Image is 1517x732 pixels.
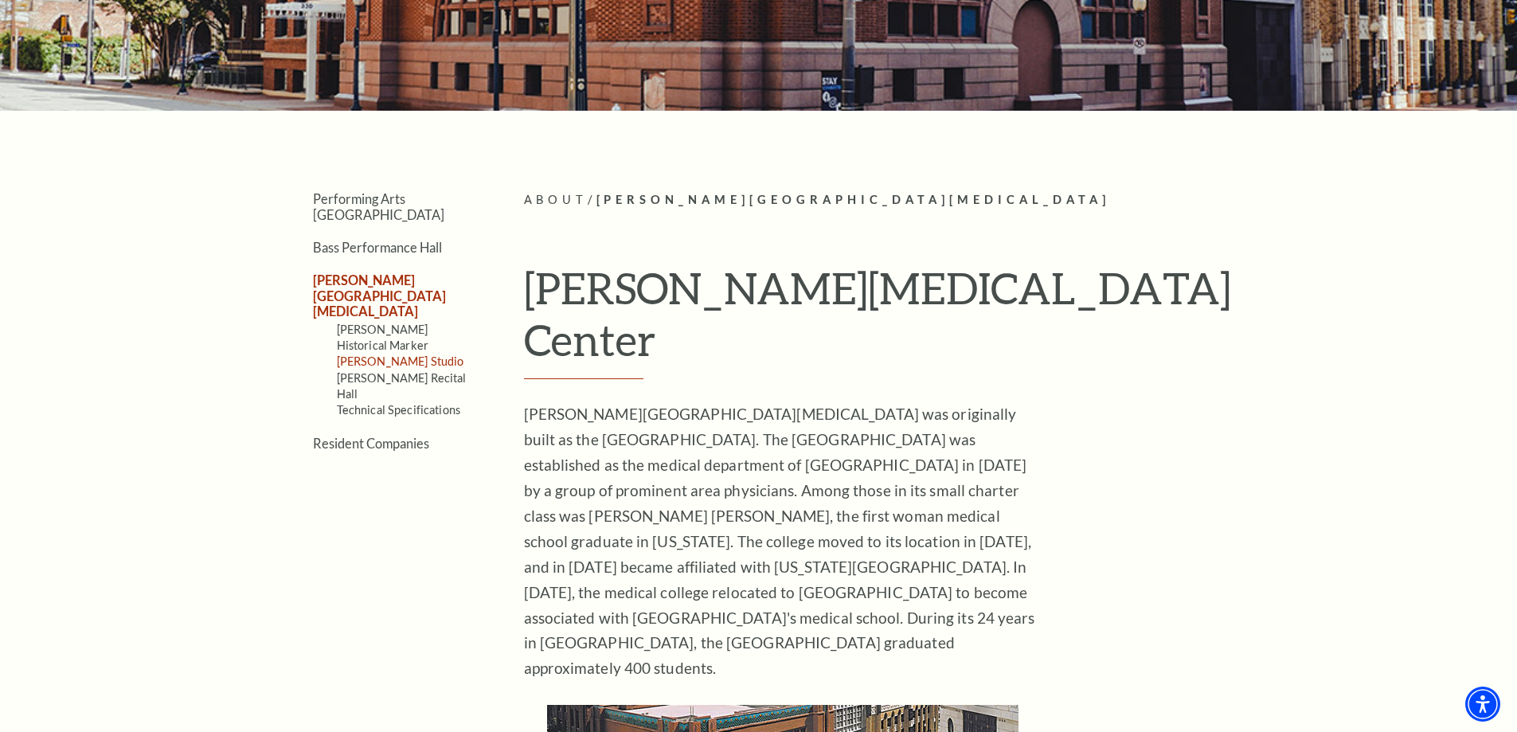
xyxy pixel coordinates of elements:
[337,371,467,401] a: [PERSON_NAME] Recital Hall
[313,436,429,451] a: Resident Companies
[313,240,442,255] a: Bass Performance Hall
[337,403,460,417] a: Technical Specifications
[1465,687,1500,722] div: Accessibility Menu
[313,191,444,221] a: Performing Arts [GEOGRAPHIC_DATA]
[524,190,1253,210] p: /
[524,193,588,206] span: About
[337,323,428,352] a: [PERSON_NAME] Historical Marker
[313,272,446,319] a: [PERSON_NAME][GEOGRAPHIC_DATA][MEDICAL_DATA]
[596,193,1111,206] span: [PERSON_NAME][GEOGRAPHIC_DATA][MEDICAL_DATA]
[524,262,1253,379] h1: [PERSON_NAME][MEDICAL_DATA] Center
[524,401,1042,682] p: [PERSON_NAME][GEOGRAPHIC_DATA][MEDICAL_DATA] was originally built as the [GEOGRAPHIC_DATA]. The [...
[337,354,464,368] a: [PERSON_NAME] Studio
